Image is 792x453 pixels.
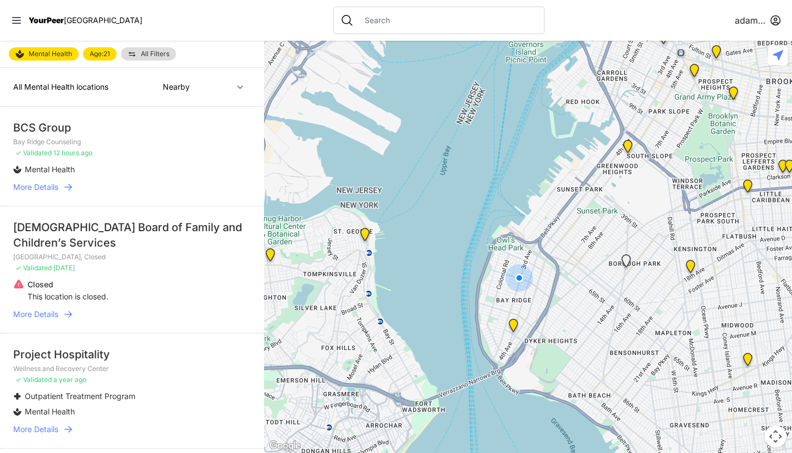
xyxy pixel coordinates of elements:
span: a year ago [53,375,86,384]
div: Flatbush [741,353,755,370]
div: Times Plaza Neighborhood Senior Center [657,31,670,48]
span: 12 hours ago [53,149,92,157]
a: More Details [13,424,251,435]
div: Project Hospitality [13,347,251,362]
div: Crown Heights [727,86,740,104]
span: [GEOGRAPHIC_DATA] [64,15,142,25]
span: More Details [13,182,58,193]
div: [DEMOGRAPHIC_DATA] Board of Family and Children’s Services [13,220,251,250]
button: adamabard [735,14,781,27]
span: adamabard [735,14,766,27]
p: Closed [28,279,108,290]
div: Boro Park Counseling Center, Closed [619,254,633,272]
div: Wellness and Recovery Center [358,228,372,245]
span: [DATE] [53,264,75,272]
span: ✓ Validated [15,264,52,272]
a: Open this area in Google Maps (opens a new window) [267,439,303,453]
div: SUNY Downstate Medical Center [776,160,790,177]
div: BCS Group [13,120,251,135]
div: West Brighton Clinic [263,248,277,266]
a: More Details [13,309,251,320]
div: Bay Ridge Counseling [507,319,520,336]
span: More Details [13,424,58,435]
p: Bay Ridge Counseling [13,138,251,146]
p: Wellness and Recovery Center [13,364,251,373]
span: ✓ Validated [15,375,52,384]
img: Google [267,439,303,453]
span: Mental Health [25,407,75,416]
span: All Filters [141,51,169,57]
span: ✓ Validated [15,149,52,157]
button: Map camera controls [765,425,787,447]
a: More Details [13,182,251,193]
a: Mental Health [9,47,79,61]
div: You are here! [505,264,533,292]
a: YourPeer[GEOGRAPHIC_DATA] [29,17,142,24]
span: More Details [13,309,58,320]
div: 4111 Family Center [684,260,697,277]
p: This location is closed. [28,291,108,302]
a: All Filters [121,47,176,61]
span: Mental Health [29,50,72,58]
input: Search [358,15,537,26]
span: Age: 21 [90,51,110,57]
div: Flatbush Central Location [741,179,755,197]
p: [GEOGRAPHIC_DATA], Closed [13,253,251,261]
a: Age:21 [83,47,117,61]
span: Outpatient Treatment Program [25,391,135,401]
span: Mental Health [25,165,75,174]
span: All Mental Health locations [13,82,108,91]
span: YourPeer [29,15,64,25]
div: Brooklyn Center for Psychotherapy & New Directions [687,64,701,81]
div: Clinton Hill [710,45,723,63]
